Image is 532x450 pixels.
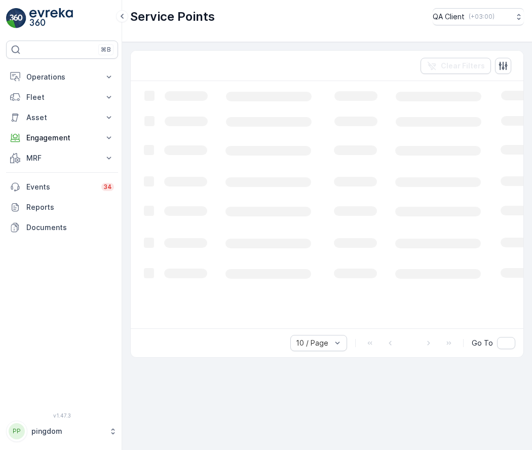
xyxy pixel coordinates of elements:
button: QA Client(+03:00) [433,8,524,25]
a: Reports [6,197,118,217]
p: Fleet [26,92,98,102]
p: Operations [26,72,98,82]
p: Clear Filters [441,61,485,71]
p: MRF [26,153,98,163]
p: QA Client [433,12,465,22]
button: Fleet [6,87,118,107]
button: MRF [6,148,118,168]
p: Reports [26,202,114,212]
a: Events34 [6,177,118,197]
p: Documents [26,222,114,233]
button: Operations [6,67,118,87]
p: Engagement [26,133,98,143]
img: logo_light-DOdMpM7g.png [29,8,73,28]
button: Engagement [6,128,118,148]
p: pingdom [31,426,104,436]
img: logo [6,8,26,28]
div: PP [9,423,25,439]
p: Service Points [130,9,215,25]
p: ( +03:00 ) [469,13,495,21]
span: v 1.47.3 [6,413,118,419]
a: Documents [6,217,118,238]
span: Go To [472,338,493,348]
button: PPpingdom [6,421,118,442]
button: Asset [6,107,118,128]
p: Events [26,182,95,192]
p: 34 [103,183,112,191]
p: Asset [26,113,98,123]
button: Clear Filters [421,58,491,74]
p: ⌘B [101,46,111,54]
